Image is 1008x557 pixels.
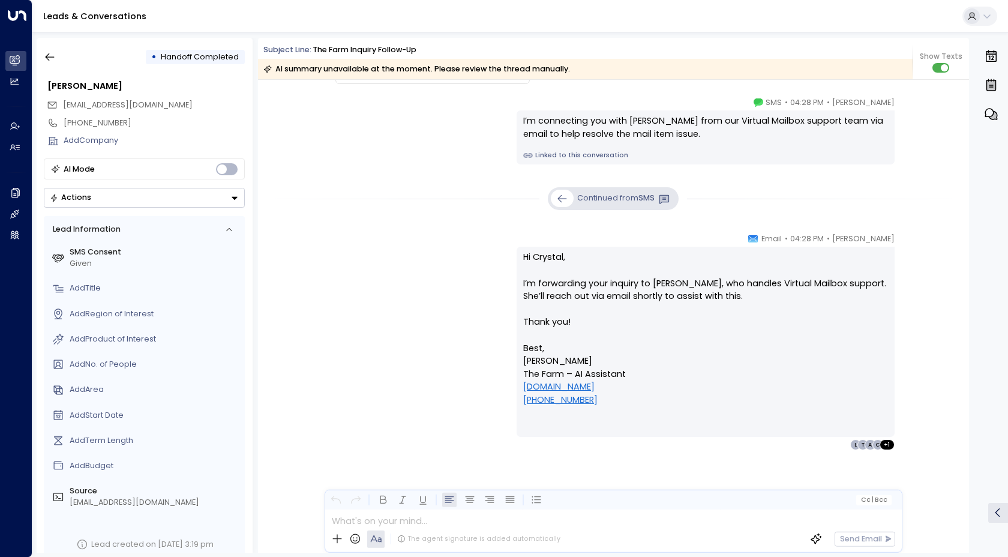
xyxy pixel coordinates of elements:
[70,435,241,447] div: AddTerm Length
[850,439,861,450] div: L
[70,309,241,320] div: AddRegion of Interest
[638,193,655,203] span: SMS
[70,258,241,269] div: Given
[263,44,311,55] span: Subject Line:
[70,460,241,472] div: AddBudget
[827,233,830,245] span: •
[790,97,824,109] span: 04:28 PM
[880,439,895,450] div: + 1
[47,80,245,93] div: [PERSON_NAME]
[70,359,241,370] div: AddNo. of People
[263,63,570,75] div: AI summary unavailable at the moment. Please review the thread manually.
[44,188,245,208] div: Button group with a nested menu
[785,97,788,109] span: •
[790,233,824,245] span: 04:28 PM
[70,384,241,396] div: AddArea
[577,193,655,204] p: Continued from
[523,342,888,355] p: Best,
[857,439,868,450] div: T
[70,410,241,421] div: AddStart Date
[64,163,95,175] div: AI Mode
[63,100,193,110] span: [EMAIL_ADDRESS][DOMAIN_NAME]
[151,47,157,67] div: •
[349,493,364,508] button: Redo
[856,495,892,505] button: Cc|Bcc
[523,251,888,342] p: Hi Crystal, I’m forwarding your inquiry to [PERSON_NAME], who handles Virtual Mailbox support. Sh...
[523,381,595,394] a: [DOMAIN_NAME]
[313,44,416,56] div: The Farm Inquiry Follow-up
[832,233,895,245] span: [PERSON_NAME]
[523,355,888,406] p: [PERSON_NAME] The Farm – AI Assistant
[64,118,245,129] div: [PHONE_NUMBER]
[523,394,598,407] a: [PHONE_NUMBER]
[920,51,962,62] span: Show Texts
[44,188,245,208] button: Actions
[827,97,830,109] span: •
[64,135,245,146] div: AddCompany
[523,151,888,160] a: Linked to this conversation
[43,10,146,22] a: Leads & Conversations
[872,496,874,504] span: |
[70,334,241,345] div: AddProduct of Interest
[872,439,883,450] div: C
[50,193,91,202] div: Actions
[161,52,239,62] span: Handoff Completed
[328,493,343,508] button: Undo
[70,247,241,258] label: SMS Consent
[865,439,875,450] div: A
[761,233,782,245] span: Email
[899,233,921,254] img: 5_headshot.jpg
[860,496,887,504] span: Cc Bcc
[49,224,120,235] div: Lead Information
[63,100,193,111] span: crystal.white@nycfreesummer.com
[523,115,888,140] div: I’m connecting you with [PERSON_NAME] from our Virtual Mailbox support team via email to help res...
[832,97,895,109] span: [PERSON_NAME]
[70,283,241,294] div: AddTitle
[70,486,241,497] label: Source
[70,497,241,508] div: [EMAIL_ADDRESS][DOMAIN_NAME]
[899,97,921,118] img: 5_headshot.jpg
[766,97,782,109] span: SMS
[397,534,560,544] div: The agent signature is added automatically
[785,233,788,245] span: •
[91,539,214,550] div: Lead created on [DATE] 3:19 pm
